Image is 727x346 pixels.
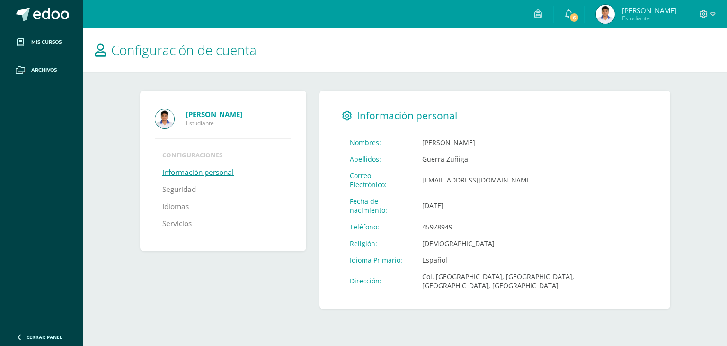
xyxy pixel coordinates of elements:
a: Servicios [162,215,192,232]
td: Español [415,252,647,268]
td: Idioma Primario: [342,252,415,268]
td: [DATE] [415,193,647,219]
a: Información personal [162,164,234,181]
img: e3ef78dcacfa745ca6a0f02079221b22.png [596,5,615,24]
span: Estudiante [186,119,291,127]
span: Mis cursos [31,38,62,46]
a: Idiomas [162,198,189,215]
td: Nombres: [342,134,415,151]
strong: [PERSON_NAME] [186,109,242,119]
td: [PERSON_NAME] [415,134,647,151]
td: 45978949 [415,219,647,235]
span: 6 [569,12,579,23]
td: Dirección: [342,268,415,294]
span: [PERSON_NAME] [622,6,676,15]
a: Mis cursos [8,28,76,56]
span: Estudiante [622,14,676,22]
span: Información personal [357,109,457,122]
a: [PERSON_NAME] [186,109,291,119]
span: Configuración de cuenta [111,41,257,59]
td: Guerra Zuñiga [415,151,647,167]
li: Configuraciones [162,151,284,159]
img: Profile picture of Ian Fabricio Guerra Zuñiga [155,109,174,128]
span: Archivos [31,66,57,74]
td: Col. [GEOGRAPHIC_DATA], [GEOGRAPHIC_DATA], [GEOGRAPHIC_DATA], [GEOGRAPHIC_DATA] [415,268,647,294]
td: Fecha de nacimiento: [342,193,415,219]
td: Religión: [342,235,415,252]
td: [EMAIL_ADDRESS][DOMAIN_NAME] [415,167,647,193]
a: Seguridad [162,181,196,198]
td: Apellidos: [342,151,415,167]
a: Archivos [8,56,76,84]
span: Cerrar panel [27,334,62,340]
td: [DEMOGRAPHIC_DATA] [415,235,647,252]
td: Correo Electrónico: [342,167,415,193]
td: Teléfono: [342,219,415,235]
